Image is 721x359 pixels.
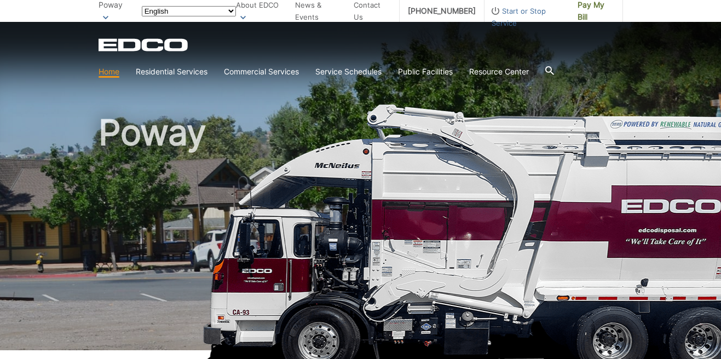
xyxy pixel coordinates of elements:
a: Service Schedules [315,66,382,78]
h1: Poway [99,115,623,355]
a: Commercial Services [224,66,299,78]
a: Residential Services [136,66,207,78]
a: Public Facilities [398,66,453,78]
a: Resource Center [469,66,529,78]
a: EDCD logo. Return to the homepage. [99,38,189,51]
a: Home [99,66,119,78]
select: Select a language [142,6,236,16]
